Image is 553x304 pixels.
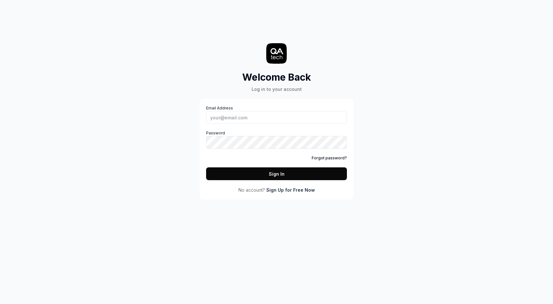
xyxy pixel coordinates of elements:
span: No account? [238,187,265,193]
label: Password [206,130,347,149]
a: Forgot password? [312,155,347,161]
label: Email Address [206,105,347,124]
h2: Welcome Back [242,70,311,84]
input: Password [206,136,347,149]
button: Sign In [206,167,347,180]
a: Sign Up for Free Now [266,187,315,193]
div: Log in to your account [242,86,311,92]
input: Email Address [206,111,347,124]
